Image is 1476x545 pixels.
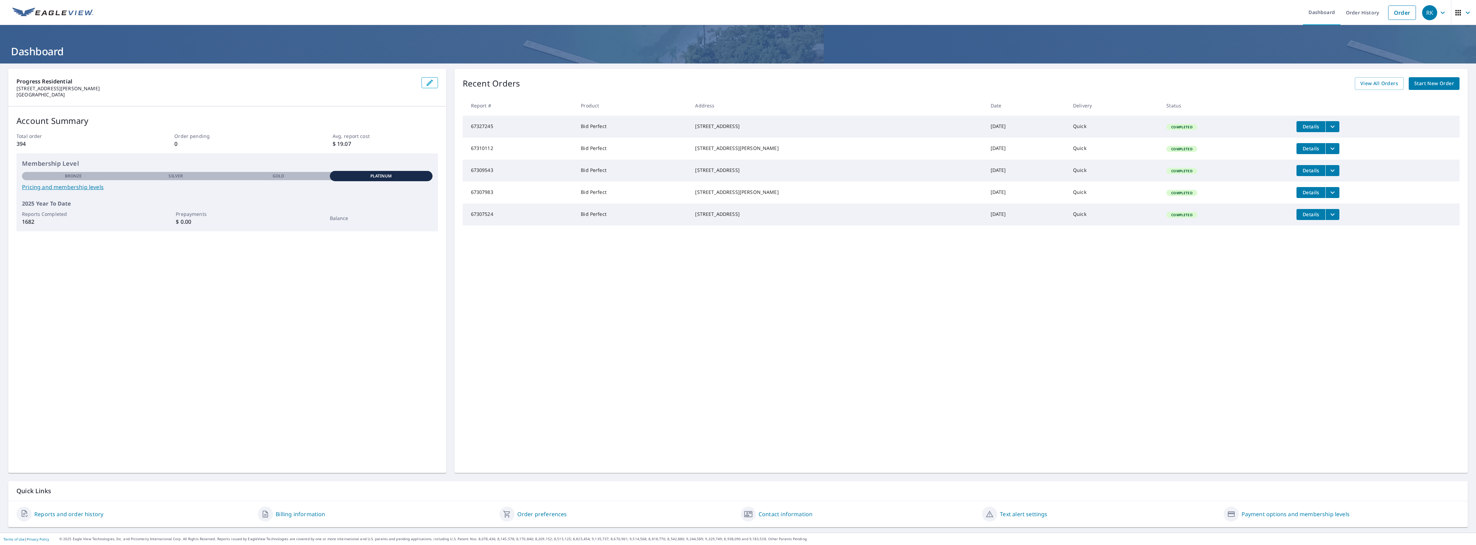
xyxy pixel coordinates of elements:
[1301,211,1321,218] span: Details
[1296,143,1325,154] button: detailsBtn-67310112
[16,140,122,148] p: 394
[1068,160,1161,182] td: Quick
[22,199,433,208] p: 2025 Year To Date
[1414,79,1454,88] span: Start New Order
[463,116,576,138] td: 67327245
[695,145,979,152] div: [STREET_ADDRESS][PERSON_NAME]
[1301,123,1321,130] span: Details
[695,189,979,196] div: [STREET_ADDRESS][PERSON_NAME]
[16,132,122,140] p: Total order
[1242,510,1350,518] a: Payment options and membership levels
[174,140,280,148] p: 0
[759,510,812,518] a: Contact information
[1161,95,1291,116] th: Status
[22,218,125,226] p: 1682
[1325,165,1339,176] button: filesDropdownBtn-67309543
[1296,121,1325,132] button: detailsBtn-67327245
[22,183,433,191] a: Pricing and membership levels
[1167,125,1196,129] span: Completed
[1167,212,1196,217] span: Completed
[16,92,416,98] p: [GEOGRAPHIC_DATA]
[690,95,985,116] th: Address
[695,167,979,174] div: [STREET_ADDRESS]
[333,132,438,140] p: Avg. report cost
[575,204,690,225] td: Bid Perfect
[27,537,49,542] a: Privacy Policy
[463,160,576,182] td: 67309543
[3,537,49,541] p: |
[463,95,576,116] th: Report #
[16,487,1460,495] p: Quick Links
[985,160,1068,182] td: [DATE]
[1296,187,1325,198] button: detailsBtn-67307983
[34,510,103,518] a: Reports and order history
[16,115,438,127] p: Account Summary
[575,138,690,160] td: Bid Perfect
[1388,5,1416,20] a: Order
[1068,182,1161,204] td: Quick
[985,138,1068,160] td: [DATE]
[695,211,979,218] div: [STREET_ADDRESS]
[1296,209,1325,220] button: detailsBtn-67307524
[174,132,280,140] p: Order pending
[985,95,1068,116] th: Date
[1301,167,1321,174] span: Details
[1355,77,1404,90] a: View All Orders
[169,173,183,179] p: Silver
[3,537,25,542] a: Terms of Use
[463,182,576,204] td: 67307983
[985,204,1068,225] td: [DATE]
[1068,138,1161,160] td: Quick
[695,123,979,130] div: [STREET_ADDRESS]
[1325,143,1339,154] button: filesDropdownBtn-67310112
[1167,169,1196,173] span: Completed
[463,204,576,225] td: 67307524
[65,173,82,179] p: Bronze
[575,116,690,138] td: Bid Perfect
[1296,165,1325,176] button: detailsBtn-67309543
[1000,510,1047,518] a: Text alert settings
[1325,209,1339,220] button: filesDropdownBtn-67307524
[1325,121,1339,132] button: filesDropdownBtn-67327245
[22,210,125,218] p: Reports Completed
[1068,95,1161,116] th: Delivery
[276,510,325,518] a: Billing information
[1360,79,1398,88] span: View All Orders
[370,173,392,179] p: Platinum
[1422,5,1437,20] div: RK
[463,138,576,160] td: 67310112
[463,77,520,90] p: Recent Orders
[22,159,433,168] p: Membership Level
[1167,147,1196,151] span: Completed
[1409,77,1460,90] a: Start New Order
[985,182,1068,204] td: [DATE]
[1301,189,1321,196] span: Details
[176,210,278,218] p: Prepayments
[575,95,690,116] th: Product
[517,510,567,518] a: Order preferences
[59,536,1473,542] p: © 2025 Eagle View Technologies, Inc. and Pictometry International Corp. All Rights Reserved. Repo...
[1068,204,1161,225] td: Quick
[1068,116,1161,138] td: Quick
[330,214,433,222] p: Balance
[16,85,416,92] p: [STREET_ADDRESS][PERSON_NAME]
[8,44,1468,58] h1: Dashboard
[575,160,690,182] td: Bid Perfect
[176,218,278,226] p: $ 0.00
[1325,187,1339,198] button: filesDropdownBtn-67307983
[16,77,416,85] p: Progress Residential
[1167,190,1196,195] span: Completed
[1301,145,1321,152] span: Details
[985,116,1068,138] td: [DATE]
[12,8,93,18] img: EV Logo
[575,182,690,204] td: Bid Perfect
[333,140,438,148] p: $ 19.07
[273,173,284,179] p: Gold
